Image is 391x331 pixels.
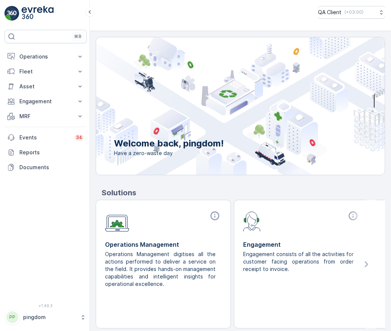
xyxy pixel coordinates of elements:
[19,113,72,120] p: MRF
[4,49,87,64] button: Operations
[4,160,87,175] a: Documents
[105,211,129,232] img: module-icon
[4,64,87,79] button: Fleet
[4,6,19,21] img: logo
[243,240,360,249] p: Engagement
[102,187,385,198] p: Solutions
[318,9,341,16] p: QA Client
[19,164,84,171] p: Documents
[105,250,216,288] p: Operations Management digitises all the actions performed to deliver a service on the field. It p...
[19,149,84,156] p: Reports
[22,6,54,21] img: logo_light-DOdMpM7g.png
[4,309,87,325] button: PPpingdom
[4,109,87,124] button: MRF
[74,34,82,40] p: ⌘B
[4,130,87,145] a: Events34
[243,211,261,231] img: module-icon
[19,134,70,141] p: Events
[19,68,72,75] p: Fleet
[63,37,385,175] img: city illustration
[6,311,18,323] div: PP
[23,313,76,321] p: pingdom
[4,79,87,94] button: Asset
[243,250,354,273] p: Engagement consists of all the activities for customer facing operations from order receipt to in...
[76,135,82,141] p: 34
[4,94,87,109] button: Engagement
[19,98,72,105] p: Engagement
[114,138,224,149] p: Welcome back, pingdom!
[105,240,222,249] p: Operations Management
[318,6,385,19] button: QA Client(+03:00)
[344,9,363,15] p: ( +03:00 )
[4,303,87,308] span: v 1.49.3
[19,53,72,60] p: Operations
[114,149,224,157] span: Have a zero-waste day
[4,145,87,160] a: Reports
[19,83,72,90] p: Asset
